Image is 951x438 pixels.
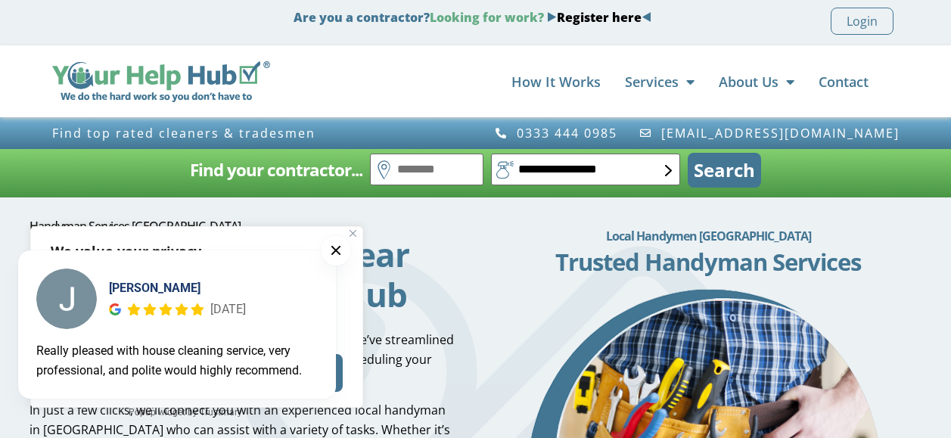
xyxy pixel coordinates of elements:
img: Blue Arrow - Left [642,12,651,22]
span: Looking for work? [430,9,544,26]
span: Login [847,11,878,31]
a: Register here [557,9,642,26]
div: Really pleased with house cleaning service, very professional, and polite would highly recommend. [36,341,318,381]
h2: Local Handymen [GEOGRAPHIC_DATA] [495,221,922,251]
a: About Us [719,67,794,97]
img: select-box-form.svg [665,165,672,176]
img: Your Help Hub Wide Logo [52,61,271,102]
h2: Find your contractor... [190,155,362,185]
h1: Handyman Services [GEOGRAPHIC_DATA] [30,220,457,232]
span: [EMAIL_ADDRESS][DOMAIN_NAME] [657,126,900,140]
span: 0333 444 0985 [513,126,617,140]
a: Login [831,8,894,35]
a: Contact [819,67,869,97]
a: Popup widget by Trustmary [18,405,353,420]
nav: Menu [285,67,868,97]
button: Search [688,153,761,188]
div: [DATE] [210,300,246,319]
h3: Trusted Handyman Services [495,250,922,274]
img: Google Reviews [109,303,121,315]
a: 0333 444 0985 [495,126,618,140]
a: Services [625,67,695,97]
h3: Find top rated cleaners & tradesmen [52,126,468,140]
div: [PERSON_NAME] [109,279,246,297]
strong: Are you a contractor? [294,9,651,26]
a: How It Works [511,67,601,97]
img: Close [350,230,356,237]
a: [EMAIL_ADDRESS][DOMAIN_NAME] [639,126,900,140]
div: Google [109,303,121,315]
img: Janet [36,269,97,329]
img: Blue Arrow - Right [547,12,557,22]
